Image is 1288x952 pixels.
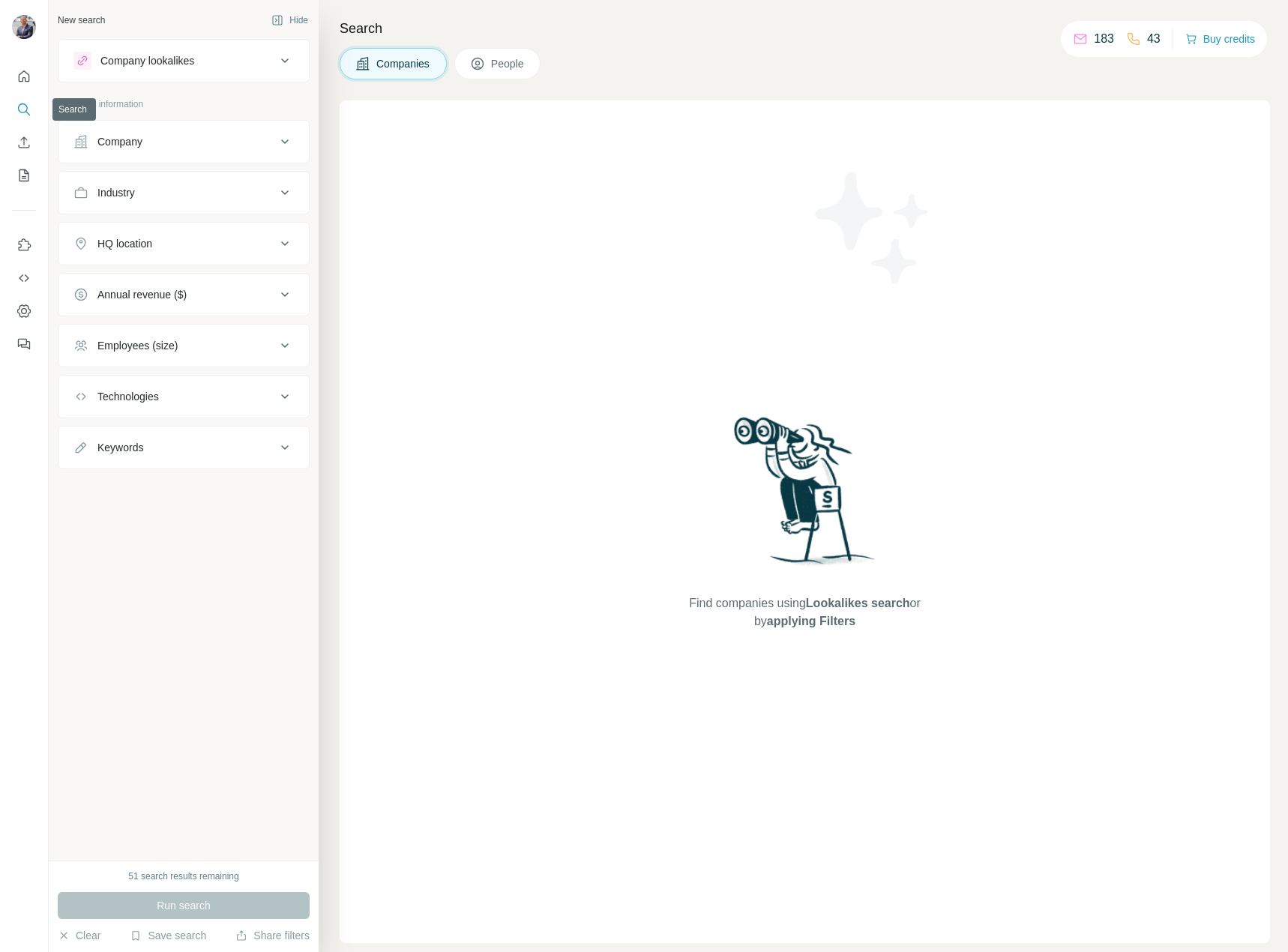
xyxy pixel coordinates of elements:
p: Company information [58,97,310,111]
img: Surfe Illustration - Stars [805,160,940,295]
p: 43 [1147,30,1161,48]
img: Surfe Illustration - Woman searching with binoculars [727,413,883,580]
button: Share filters [235,928,310,943]
div: Technologies [97,389,159,404]
button: Enrich CSV [12,129,36,156]
div: Annual revenue ($) [97,287,187,302]
button: Clear [58,928,100,943]
div: Industry [97,185,135,200]
button: Dashboard [12,298,36,325]
button: Company [58,124,309,160]
button: Save search [130,928,206,943]
div: 51 search results remaining [128,870,238,883]
button: Technologies [58,379,309,415]
img: Avatar [12,15,36,39]
button: Search [12,96,36,123]
button: Company lookalikes [58,43,309,79]
div: Keywords [97,440,143,455]
button: Buy credits [1185,28,1255,49]
div: Company [97,134,142,149]
span: applying Filters [767,615,855,627]
button: Use Surfe API [12,265,36,292]
button: Annual revenue ($) [58,277,309,313]
button: Feedback [12,331,36,358]
div: New search [58,13,105,27]
button: Employees (size) [58,328,309,364]
span: Companies [376,56,431,71]
span: Lookalikes search [806,597,910,609]
button: Industry [58,175,309,211]
h4: Search [340,18,1270,39]
button: Hide [261,9,319,31]
button: HQ location [58,226,309,262]
button: Keywords [58,430,309,466]
span: People [491,56,526,71]
span: Find companies using or by [684,594,924,630]
p: 183 [1094,30,1114,48]
button: Quick start [12,63,36,90]
div: Employees (size) [97,338,178,353]
button: My lists [12,162,36,189]
div: HQ location [97,236,152,251]
button: Use Surfe on LinkedIn [12,232,36,259]
div: Company lookalikes [100,53,194,68]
